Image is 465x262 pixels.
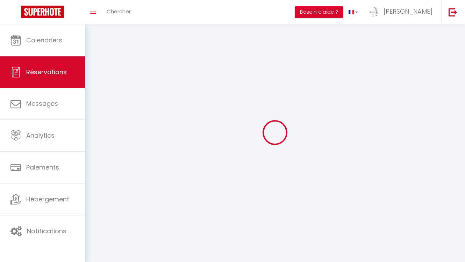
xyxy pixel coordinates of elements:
button: Ouvrir le widget de chat LiveChat [6,3,27,24]
span: Paiements [26,163,59,172]
span: Messages [26,99,58,108]
button: Besoin d'aide ? [295,6,343,18]
span: Chercher [107,8,131,15]
img: logout [449,8,457,16]
span: Notifications [27,227,66,235]
span: Hébergement [26,195,69,204]
span: [PERSON_NAME] [384,7,432,16]
img: Super Booking [21,6,64,18]
span: Calendriers [26,36,62,44]
span: Réservations [26,68,67,76]
img: ... [369,6,379,17]
span: Analytics [26,131,55,140]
